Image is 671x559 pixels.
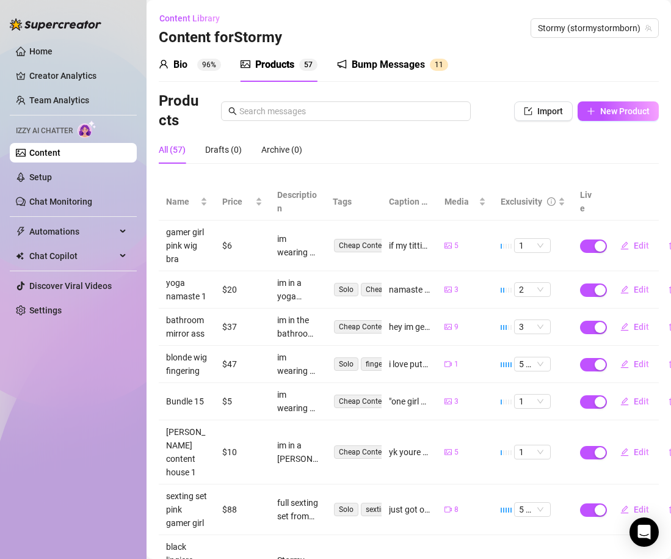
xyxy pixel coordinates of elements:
sup: 11 [430,59,448,71]
div: if my titties were a controller how hard would you button mash them? asking for a friend 😄 [389,239,430,252]
div: All (57) [159,143,186,156]
td: $6 [215,221,270,271]
span: Izzy AI Chatter [16,125,73,137]
span: Solo [334,503,358,516]
span: picture [444,242,452,249]
span: Edit [634,447,649,457]
div: "one girl chillin in a hot tub 6 ft apart cause im all alone" 💦 [389,395,430,408]
th: Price [215,183,270,221]
span: Price [222,195,253,208]
span: sexting [361,503,394,516]
td: [PERSON_NAME] content house 1 [159,420,215,484]
span: Media [444,195,476,208]
span: Name [166,195,198,208]
span: search [228,107,237,115]
span: user [159,59,169,69]
span: Automations [29,222,116,241]
div: im wearing a [PERSON_NAME] bikini and have pink and green hair. im in a hot tub outdoors selfies [277,388,319,415]
td: blonde wig fingering [159,346,215,383]
span: Cheap Content [334,320,393,334]
a: Content [29,148,60,158]
div: Exclusivity [501,195,542,208]
div: Archive (0) [261,143,302,156]
span: 5 🔥 [519,357,546,371]
span: Solo [334,283,358,296]
span: 1 [439,60,443,69]
td: $20 [215,271,270,309]
span: fingers [361,357,393,371]
span: plus [587,107,595,115]
img: Chat Copilot [16,252,24,260]
th: Media [437,183,493,221]
td: bathroom mirror ass [159,309,215,346]
div: Open Intercom Messenger [629,517,659,547]
span: picture [241,59,250,69]
span: Edit [634,241,649,250]
div: i love putting my fingers deep inside myself i always feel so naughty playing with myself 😜 [389,357,430,371]
span: Content Library [159,13,220,23]
div: Bio [173,57,187,72]
span: edit [620,448,629,456]
a: Setup [29,172,52,182]
span: Cheap Content [361,283,420,296]
span: Cheap Content [334,445,393,459]
div: full sexting set from start to finish. i start by putting down my gaming headset after i got off ... [277,496,319,523]
span: Cheap Content [334,395,393,408]
td: Bundle 15 [159,383,215,420]
span: New Product [600,106,650,116]
span: 2 [519,283,546,296]
td: $37 [215,309,270,346]
span: picture [444,398,452,405]
span: import [524,107,532,115]
td: gamer girl pink wig bra [159,221,215,271]
span: Edit [634,322,649,332]
h3: Products [159,92,206,131]
span: video-camera [444,506,452,513]
span: 3 [519,320,546,334]
a: Team Analytics [29,95,89,105]
img: AI Chatter [78,120,96,138]
th: Description [270,183,326,221]
span: Edit [634,359,649,369]
span: edit [620,323,629,331]
span: video-camera [444,360,452,368]
span: picture [444,286,452,293]
td: $88 [215,484,270,535]
div: yk youre a thot when you wear bikinis in the winter just cause you can 😂 [389,445,430,459]
th: Caption Example [382,183,438,221]
h3: Content for Stormy [159,28,282,48]
span: thunderbolt [16,227,26,236]
span: 5 [304,60,308,69]
div: Products [255,57,294,72]
span: Edit [634,285,649,294]
span: 1 [519,395,546,408]
span: edit [620,505,629,514]
div: Bump Messages [352,57,425,72]
button: Import [514,101,573,121]
a: Discover Viral Videos [29,281,112,291]
div: im in a [PERSON_NAME] bikini standing outside on my patio in the winter. i have pink and green hair [277,439,319,466]
span: 1 [519,239,546,252]
span: 1 [435,60,439,69]
th: Tags [325,183,382,221]
td: $10 [215,420,270,484]
span: info-circle [547,197,556,206]
button: Content Library [159,9,230,28]
span: Stormy (stormystormborn) [538,19,651,37]
div: im in the bathroom leaning over the sink fully nude with all angles of my bare ass and face in th... [277,313,319,340]
span: 8 [454,504,459,516]
td: sexting set pink gamer girl [159,484,215,535]
span: notification [337,59,347,69]
div: im wearing a blonde wig totally nude laying on my pink rug and i start playing with myself with m... [277,351,319,378]
span: team [645,24,652,32]
span: edit [620,397,629,406]
span: Import [537,106,563,116]
td: yoga namaste 1 [159,271,215,309]
td: $5 [215,383,270,420]
span: 5 [454,240,459,252]
th: Name [159,183,215,221]
span: picture [444,323,452,331]
span: 1 [454,359,459,370]
span: edit [620,285,629,294]
span: picture [444,448,452,456]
